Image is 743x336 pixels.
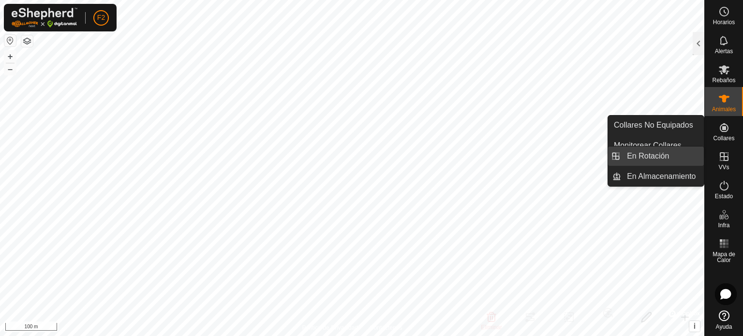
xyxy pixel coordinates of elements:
span: Collares No Equipados [614,119,693,131]
span: Estado [715,193,733,199]
span: Collares [713,135,734,141]
span: Infra [718,222,729,228]
span: i [694,322,696,330]
span: Mapa de Calor [707,251,741,263]
li: En Almacenamiento [608,167,704,186]
span: Ayuda [716,324,732,330]
span: Horarios [713,19,735,25]
button: – [4,63,16,75]
span: En Rotación [627,150,669,162]
span: Animales [712,106,736,112]
button: Restablecer Mapa [4,35,16,46]
img: Logo Gallagher [12,8,77,28]
span: Rebaños [712,77,735,83]
a: Contáctenos [370,323,402,332]
li: En Rotación [608,146,704,166]
a: En Rotación [621,146,704,166]
a: En Almacenamiento [621,167,704,186]
span: Alertas [715,48,733,54]
span: VVs [718,164,729,170]
a: Ayuda [705,307,743,334]
span: En Almacenamiento [627,171,696,182]
a: Política de Privacidad [302,323,358,332]
span: F2 [97,13,105,23]
a: Monitorear Collares [608,136,704,155]
button: + [4,51,16,62]
span: Monitorear Collares [614,140,682,151]
button: i [689,321,700,332]
button: Capas del Mapa [21,35,33,47]
a: Collares No Equipados [608,116,704,135]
